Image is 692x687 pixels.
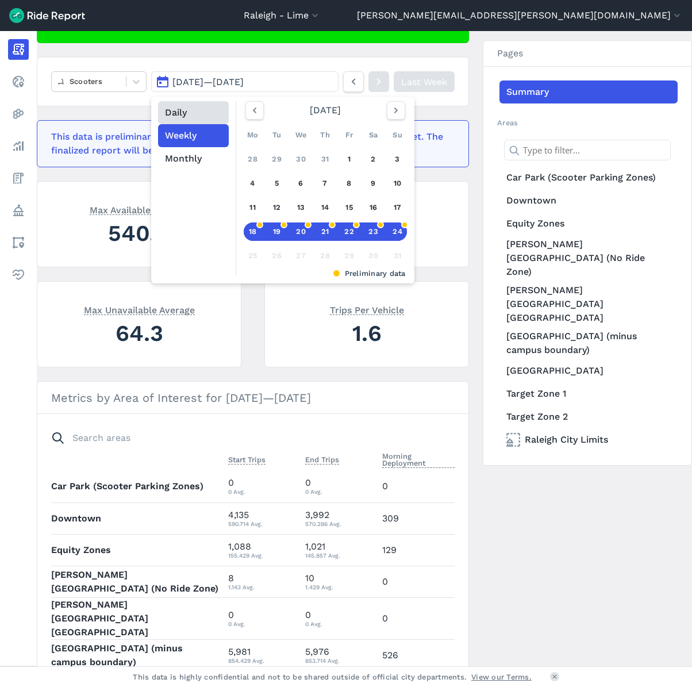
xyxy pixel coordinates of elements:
a: [GEOGRAPHIC_DATA] (minus campus boundary) [499,327,678,359]
div: 1,021 [305,540,373,561]
h3: Pages [483,41,691,67]
div: 1.6 [279,317,455,349]
div: 0 Avg. [228,619,296,629]
a: Raleigh City Limits [499,428,678,451]
div: 5,976 [305,645,373,666]
div: 1.429 Avg. [305,582,373,592]
div: 4 [244,174,262,193]
div: 1.143 Avg. [228,582,296,592]
div: 24 [389,222,407,241]
div: Su [389,126,407,144]
div: 26 [268,247,286,265]
div: Sa [364,126,383,144]
div: 30 [292,150,310,168]
div: 2 [364,150,383,168]
div: 23 [364,222,383,241]
span: Trips Per Vehicle [330,304,404,315]
th: [PERSON_NAME][GEOGRAPHIC_DATA] (No Ride Zone) [51,566,224,597]
div: 31 [389,247,407,265]
div: 854.429 Avg. [228,655,296,666]
div: 25 [244,247,262,265]
span: Start Trips [228,453,266,465]
td: 309 [378,502,455,534]
span: Morning Deployment [382,450,455,468]
td: 0 [378,566,455,597]
th: [PERSON_NAME][GEOGRAPHIC_DATA] [GEOGRAPHIC_DATA] [51,597,224,639]
div: 1,088 [228,540,296,561]
a: Analyze [8,136,29,156]
div: 13 [292,198,310,217]
div: 10 [389,174,407,193]
button: Daily [158,101,229,124]
div: 540.4 [51,217,227,249]
div: 64.3 [51,317,227,349]
a: [PERSON_NAME][GEOGRAPHIC_DATA] (No Ride Zone) [499,235,678,281]
a: Last Week [394,71,455,92]
div: 8 [340,174,359,193]
span: End Trips [305,453,339,465]
div: 19 [268,222,286,241]
div: 0 Avg. [305,619,373,629]
div: 14 [316,198,335,217]
div: 0 [228,608,296,629]
div: 6 [292,174,310,193]
img: Ride Report [9,8,85,23]
div: 27 [292,247,310,265]
div: This data is preliminary and may be missing events that haven't been reported yet. The finalized ... [51,130,448,158]
button: [DATE]—[DATE] [151,71,339,92]
div: 0 [228,476,296,497]
div: 570.286 Avg. [305,519,373,529]
a: Target Zone 1 [499,382,678,405]
button: Weekly [158,124,229,147]
a: Downtown [499,189,678,212]
button: Morning Deployment [382,450,455,470]
div: Mo [244,126,262,144]
div: 0 Avg. [305,486,373,497]
a: Heatmaps [8,103,29,124]
a: Realtime [8,71,29,92]
button: [PERSON_NAME][EMAIL_ADDRESS][PERSON_NAME][DOMAIN_NAME] [357,9,683,22]
h3: Metrics by Area of Interest for [DATE]—[DATE] [37,382,468,414]
div: 5 [268,174,286,193]
div: 9 [364,174,383,193]
button: Raleigh - Lime [244,9,321,22]
div: Th [316,126,335,144]
td: 526 [378,639,455,671]
a: Fees [8,168,29,189]
div: Fr [340,126,359,144]
div: 21 [316,222,335,241]
div: 5,981 [228,645,296,666]
button: Start Trips [228,453,266,467]
a: [PERSON_NAME][GEOGRAPHIC_DATA] [GEOGRAPHIC_DATA] [499,281,678,327]
div: 155.429 Avg. [228,550,296,561]
span: Max Unavailable Average [84,304,195,315]
div: 10 [305,571,373,592]
div: 3,992 [305,508,373,529]
div: 1 [340,150,359,168]
input: Type to filter... [504,140,671,160]
div: 12 [268,198,286,217]
a: Report [8,39,29,60]
td: 0 [378,471,455,502]
a: Health [8,264,29,285]
div: 145.857 Avg. [305,550,373,561]
div: 20 [292,222,310,241]
span: Max Available Average [90,204,189,215]
div: [DATE] [241,101,410,120]
div: 29 [340,247,359,265]
span: [DATE] — [DATE] [172,76,244,87]
div: 7 [316,174,335,193]
div: 853.714 Avg. [305,655,373,666]
a: Summary [499,80,678,103]
div: 0 Avg. [228,486,296,497]
div: 0 [305,608,373,629]
a: Areas [8,232,29,253]
div: 30 [364,247,383,265]
div: 28 [244,150,262,168]
div: 0 [305,476,373,497]
th: Car Park (Scooter Parking Zones) [51,471,224,502]
a: Policy [8,200,29,221]
a: [GEOGRAPHIC_DATA] [499,359,678,382]
div: Preliminary data [245,268,406,279]
th: [GEOGRAPHIC_DATA] (minus campus boundary) [51,639,224,671]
